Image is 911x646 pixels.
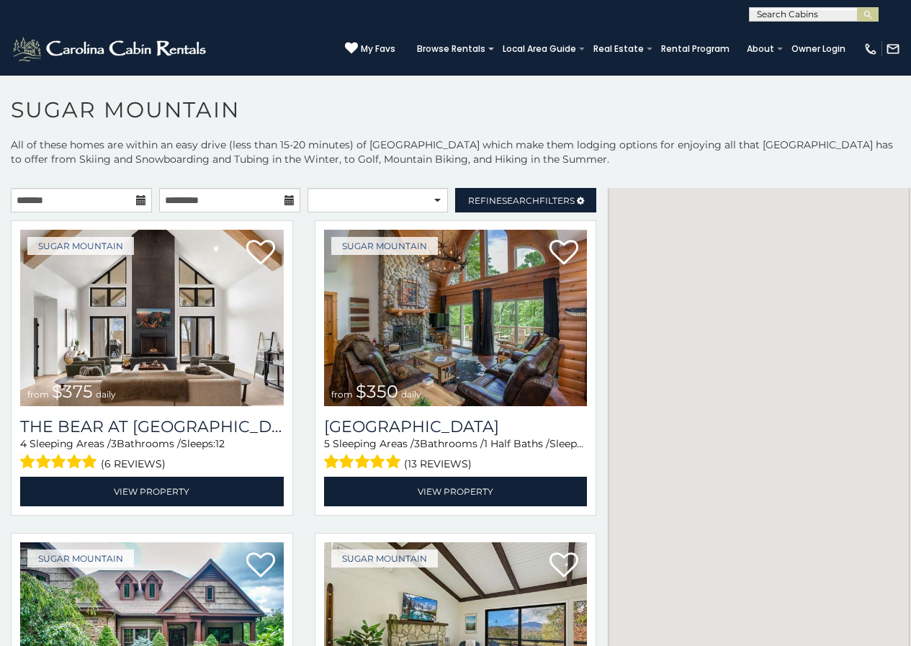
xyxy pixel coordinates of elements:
[11,35,210,63] img: White-1-2.png
[455,188,596,212] a: RefineSearchFilters
[586,39,651,59] a: Real Estate
[324,437,330,450] span: 5
[324,417,588,436] h3: Grouse Moor Lodge
[584,437,593,450] span: 12
[20,477,284,506] a: View Property
[401,389,421,400] span: daily
[410,39,493,59] a: Browse Rentals
[502,195,539,206] span: Search
[495,39,583,59] a: Local Area Guide
[484,437,549,450] span: 1 Half Baths /
[654,39,737,59] a: Rental Program
[27,389,49,400] span: from
[345,42,395,56] a: My Favs
[324,230,588,406] a: Grouse Moor Lodge from $350 daily
[101,454,166,473] span: (6 reviews)
[27,237,134,255] a: Sugar Mountain
[324,436,588,473] div: Sleeping Areas / Bathrooms / Sleeps:
[20,230,284,406] a: The Bear At Sugar Mountain from $375 daily
[27,549,134,568] a: Sugar Mountain
[215,437,225,450] span: 12
[414,437,420,450] span: 3
[20,417,284,436] a: The Bear At [GEOGRAPHIC_DATA]
[886,42,900,56] img: mail-regular-white.png
[863,42,878,56] img: phone-regular-white.png
[361,42,395,55] span: My Favs
[111,437,117,450] span: 3
[20,417,284,436] h3: The Bear At Sugar Mountain
[468,195,575,206] span: Refine Filters
[96,389,116,400] span: daily
[784,39,853,59] a: Owner Login
[20,230,284,406] img: The Bear At Sugar Mountain
[52,381,93,402] span: $375
[549,551,578,581] a: Add to favorites
[549,238,578,269] a: Add to favorites
[404,454,472,473] span: (13 reviews)
[324,230,588,406] img: Grouse Moor Lodge
[331,549,438,568] a: Sugar Mountain
[246,551,275,581] a: Add to favorites
[246,238,275,269] a: Add to favorites
[324,417,588,436] a: [GEOGRAPHIC_DATA]
[740,39,781,59] a: About
[356,381,398,402] span: $350
[324,477,588,506] a: View Property
[331,237,438,255] a: Sugar Mountain
[20,436,284,473] div: Sleeping Areas / Bathrooms / Sleeps:
[20,437,27,450] span: 4
[331,389,353,400] span: from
